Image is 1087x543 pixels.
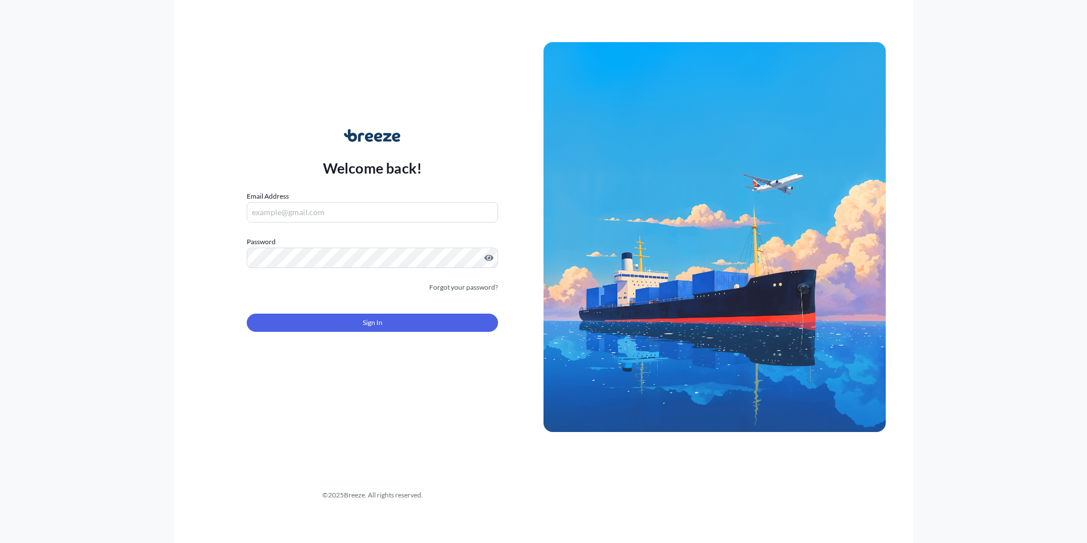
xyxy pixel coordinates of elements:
button: Sign In [247,314,498,332]
div: © 2025 Breeze. All rights reserved. [201,489,543,501]
a: Forgot your password? [429,282,498,293]
input: example@gmail.com [247,202,498,223]
span: Sign In [363,317,383,328]
label: Email Address [247,191,289,202]
label: Password [247,236,498,248]
button: Show password [484,253,493,262]
p: Welcome back! [323,159,422,177]
img: Ship illustration [543,42,886,431]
